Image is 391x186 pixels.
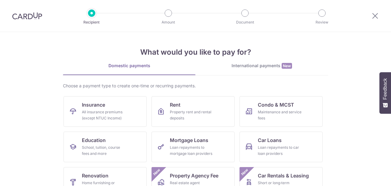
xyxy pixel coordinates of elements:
span: Car Rentals & Leasing [258,172,309,179]
a: Mortgage LoansLoan repayments to mortgage loan providers [152,132,235,162]
span: Car Loans [258,137,282,144]
div: Domestic payments [63,63,195,69]
span: New [282,63,292,69]
a: RentProperty rent and rental deposits [152,96,235,127]
span: Education [82,137,106,144]
p: Amount [146,19,191,25]
p: Review [299,19,345,25]
a: InsuranceAll insurance premiums (except NTUC Income) [64,96,147,127]
span: Insurance [82,101,105,108]
span: Feedback [382,78,388,100]
span: New [240,167,250,177]
div: Property rent and rental deposits [170,109,214,121]
div: International payments [195,63,328,69]
div: School, tuition, course fees and more [82,144,126,157]
p: Document [222,19,268,25]
div: All insurance premiums (except NTUC Income) [82,109,126,121]
span: Property Agency Fee [170,172,218,179]
img: CardUp [12,12,42,20]
h4: What would you like to pay for? [63,47,328,58]
iframe: Opens a widget where you can find more information [352,168,385,183]
span: Mortgage Loans [170,137,208,144]
div: Maintenance and service fees [258,109,302,121]
a: Car LoansLoan repayments to car loan providers [239,132,323,162]
a: Condo & MCSTMaintenance and service fees [239,96,323,127]
span: Condo & MCST [258,101,294,108]
button: Feedback - Show survey [379,72,391,114]
span: Renovation [82,172,108,179]
div: Loan repayments to car loan providers [258,144,302,157]
div: Loan repayments to mortgage loan providers [170,144,214,157]
a: EducationSchool, tuition, course fees and more [64,132,147,162]
p: Recipient [69,19,114,25]
span: Rent [170,101,181,108]
div: Choose a payment type to create one-time or recurring payments. [63,83,328,89]
span: New [152,167,162,177]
